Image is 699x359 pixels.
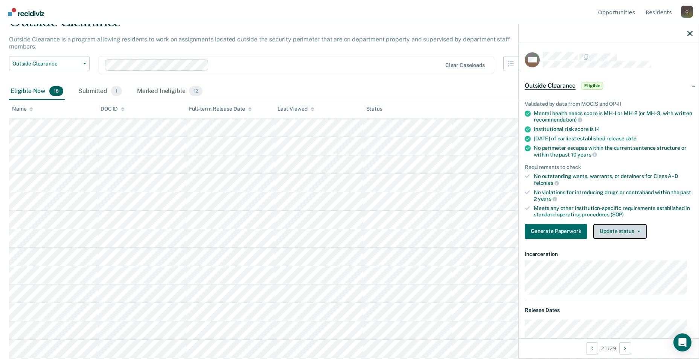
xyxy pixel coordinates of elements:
dt: Release Dates [525,307,693,313]
div: [DATE] of earliest established release [534,135,693,142]
div: Institutional risk score is [534,126,693,132]
div: No outstanding wants, warrants, or detainers for Class A–D [534,173,693,186]
p: Outside Clearance is a program allowing residents to work on assignments located outside the secu... [9,36,510,50]
div: Submitted [77,83,123,100]
button: Profile dropdown button [681,6,693,18]
div: Outside Clearance [9,14,533,36]
dt: Incarceration [525,251,693,257]
div: Marked Ineligible [136,83,204,100]
div: Status [366,106,382,112]
div: No perimeter escapes within the current sentence structure or within the past 10 [534,145,693,158]
span: Outside Clearance [525,82,576,90]
span: felonies [534,180,559,186]
div: DOC ID [101,106,125,112]
span: (SOP) [611,211,624,218]
div: Eligible Now [9,83,65,100]
span: recommendation) [534,117,582,123]
div: Last Viewed [277,106,314,112]
div: Clear caseloads [445,62,485,68]
div: C [681,6,693,18]
span: Eligible [582,82,603,90]
div: Full-term Release Date [189,106,252,112]
div: Outside ClearanceEligible [519,74,699,98]
div: No violations for introducing drugs or contraband within the past 2 [534,189,693,202]
span: date [626,135,637,141]
button: Previous Opportunity [586,342,598,354]
div: 21 / 29 [519,338,699,358]
span: 18 [49,86,63,96]
img: Recidiviz [8,8,44,16]
button: Next Opportunity [619,342,631,354]
div: Requirements to check [525,164,693,170]
div: Mental health needs score is MH-1 or MH-2 (or MH-3, with written [534,110,693,123]
span: years [538,196,557,202]
div: Validated by data from MOCIS and OP-II [525,101,693,107]
button: Generate Paperwork [525,224,587,239]
div: Open Intercom Messenger [673,333,691,351]
div: Name [12,106,33,112]
span: years [577,152,597,158]
span: I-1 [595,126,600,132]
span: 12 [189,86,203,96]
div: Meets any other institution-specific requirements established in standard operating procedures [534,205,693,218]
button: Update status [593,224,646,239]
span: 1 [111,86,122,96]
span: Outside Clearance [12,61,80,67]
